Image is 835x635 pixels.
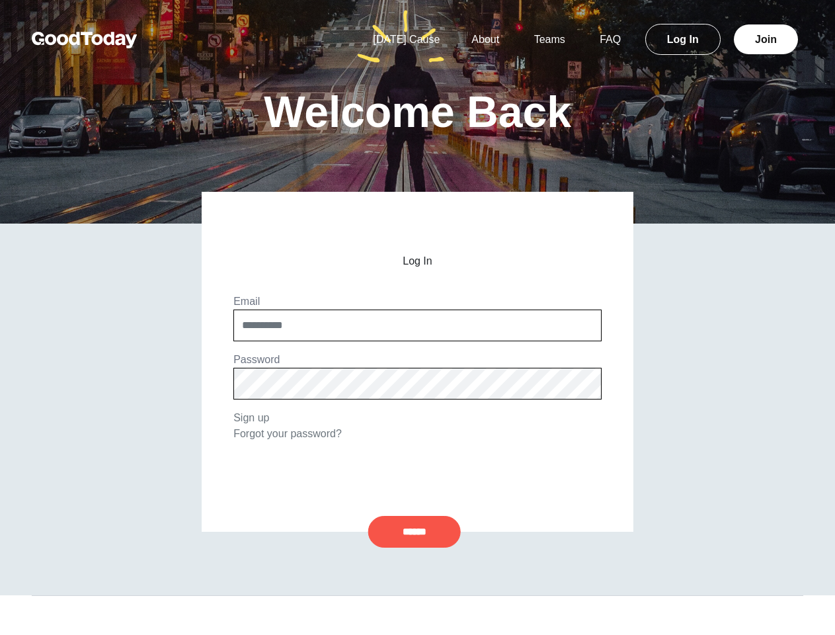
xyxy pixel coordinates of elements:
[32,32,138,48] img: GoodToday
[233,412,269,423] a: Sign up
[518,34,581,45] a: Teams
[233,428,342,439] a: Forgot your password?
[734,24,798,54] a: Join
[233,354,280,365] label: Password
[264,90,571,134] h1: Welcome Back
[645,24,721,55] a: Log In
[233,296,260,307] label: Email
[357,34,456,45] a: [DATE] Cause
[233,255,602,267] h2: Log In
[456,34,515,45] a: About
[584,34,637,45] a: FAQ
